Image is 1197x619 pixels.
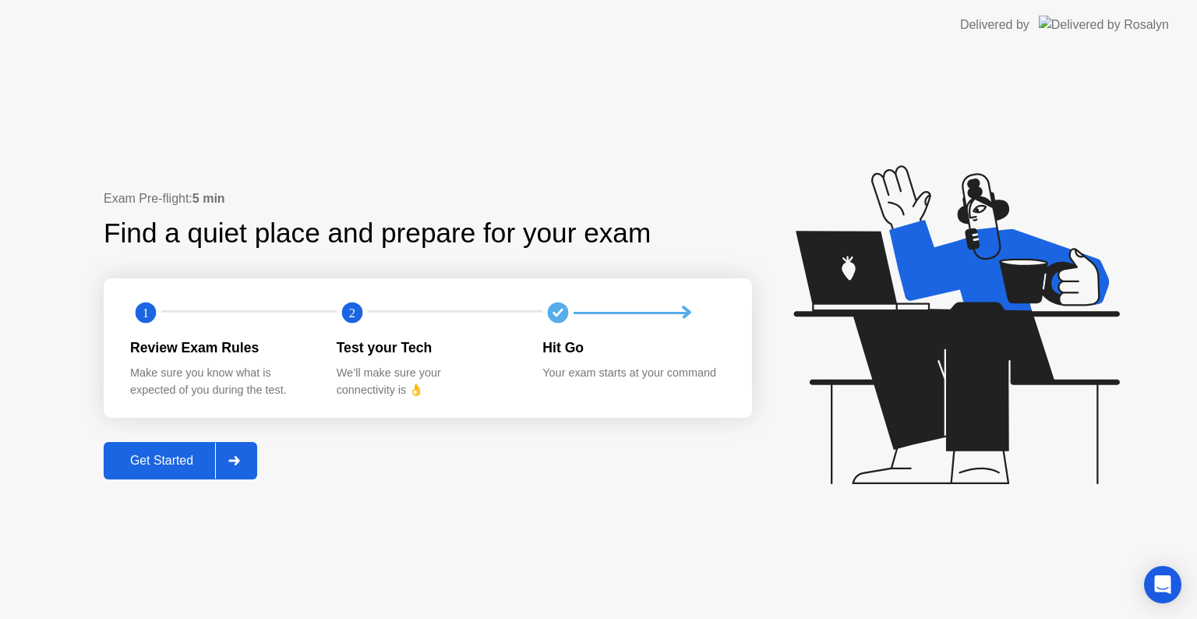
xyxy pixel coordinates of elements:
[337,338,518,358] div: Test your Tech
[104,213,653,254] div: Find a quiet place and prepare for your exam
[104,442,257,479] button: Get Started
[130,338,312,358] div: Review Exam Rules
[542,338,724,358] div: Hit Go
[104,189,752,208] div: Exam Pre-flight:
[542,365,724,382] div: Your exam starts at your command
[108,454,215,468] div: Get Started
[349,306,355,320] text: 2
[143,306,149,320] text: 1
[1144,566,1181,603] div: Open Intercom Messenger
[130,365,312,398] div: Make sure you know what is expected of you during the test.
[1039,16,1169,34] img: Delivered by Rosalyn
[960,16,1029,34] div: Delivered by
[337,365,518,398] div: We’ll make sure your connectivity is 👌
[192,192,225,205] b: 5 min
